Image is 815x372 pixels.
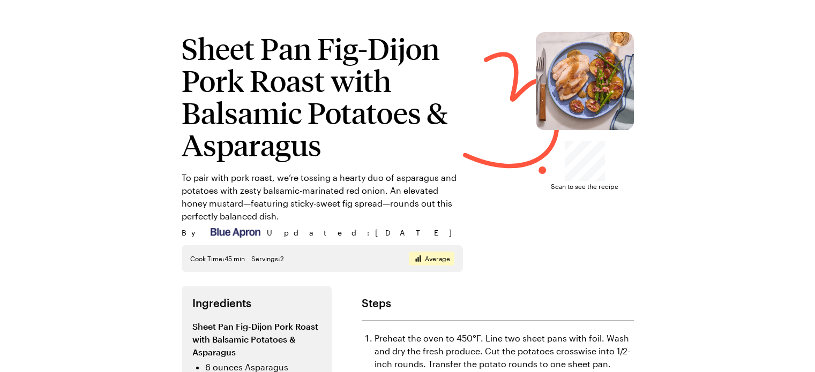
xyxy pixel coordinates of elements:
[536,32,634,130] img: Sheet Pan Fig-Dijon Pork Roast with Balsamic Potatoes & Asparagus
[182,171,463,223] p: To pair with pork roast, we’re tossing a hearty duo of asparagus and potatoes with zesty balsamic...
[192,297,321,309] h2: Ingredients
[190,254,245,263] span: Cook Time: 45 min
[267,227,462,239] span: Updated : [DATE]
[182,227,260,239] div: By
[182,32,463,161] h1: Sheet Pan Fig-Dijon Pork Roast with Balsamic Potatoes & Asparagus
[425,254,450,263] span: Average
[251,254,284,263] span: Servings: 2
[211,228,260,238] img: Blue Apron
[192,320,321,359] h3: Sheet Pan Fig-Dijon Pork Roast with Balsamic Potatoes & Asparagus
[551,181,618,192] span: Scan to see the recipe
[362,297,634,309] h2: Steps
